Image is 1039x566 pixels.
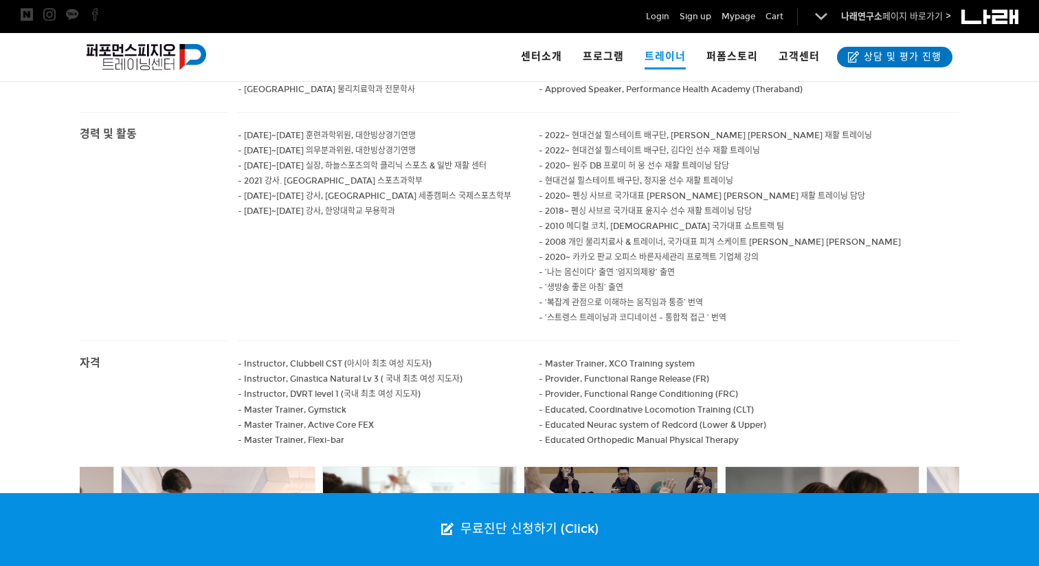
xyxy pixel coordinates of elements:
[238,191,511,201] span: - [DATE]~[DATE] 강사, [GEOGRAPHIC_DATA] 세종캠퍼스 국제스포츠학부
[238,435,344,445] span: - Master Trainer, Flexi-bar
[539,420,766,430] span: - Educated Neurac system of Redcord (Lower & Upper)
[238,374,462,384] span: - Instructor, Ginastica Natural Lv 3 ( 국내 최초 여성 지도자)
[646,10,669,23] a: Login
[238,420,374,430] span: - Master Trainer, Active Core FEX
[539,268,675,277] span: - ‘나는 몸신이다’ 출연 ‘엄지의제왕’ 출연
[80,127,137,140] span: 경력 및 활동
[539,161,729,171] span: - 2020~ 원주 DB 프로미 허 웅 선수 재활 트레이닝 담당
[238,389,421,399] span: - Instructor, DVRT level 1 (국내 최초 여성 지도자)
[583,50,624,63] span: 프로그램
[539,298,703,307] span: - ‘복잡계 관점으로 이해하는 움직임과 통증’ 번역
[539,176,733,186] span: - 현대건설 힐스테이트 배구단, 정지윤 선수 재활 트레이닝
[539,191,865,201] span: - 2020~ 펜싱 사브르 국가대표 [PERSON_NAME] [PERSON_NAME] 재활 트레이닝 담당
[80,356,100,369] span: 자격
[539,221,784,231] span: - 2010 메디컬 코치, [DEMOGRAPHIC_DATA] 국가대표 쇼트트랙 팀
[706,50,758,63] span: 퍼폼스토리
[238,161,487,171] span: - [DATE]~[DATE] 실장, 하늘스포츠의학 클리닉 스포츠 & 일반 재활 센터
[238,85,415,94] span: - [GEOGRAPHIC_DATA] 물리치료학과 전문학사
[238,359,432,369] span: - Instructor, Clubbell CST (아시아 최초 여성 지도자)
[539,389,738,399] span: - Provider, Functional Range Conditioning (FRC)
[539,131,872,140] span: - 2022~ 현대건설 힐스테이트 배구단, [PERSON_NAME] [PERSON_NAME] 재활 트레이닝
[837,47,952,67] a: 상담 및 평가 진행
[539,237,901,247] span: - 2008 개인 물리치료사 & 트레이너, 국가대표 피겨 스케이트 [PERSON_NAME] [PERSON_NAME]
[238,146,416,155] span: - [DATE]~[DATE] 의무분과위원, 대한빙상경기연맹
[572,33,634,81] a: 프로그램
[779,50,820,63] span: 고객센터
[539,359,695,369] span: - Master Trainer, XCO Training system
[539,206,752,216] span: - 2018~ 펜싱 사브르 국가대표 윤지수 선수 재활 트레이닝 담당
[539,146,760,155] span: - 2022~ 현대건설 힐스테이트 배구단, 김다인 선수 재활 트레이닝
[860,50,941,64] span: 상담 및 평가 진행
[539,435,739,445] span: - Educated Orthopedic Manual Physical Therapy
[766,10,783,23] a: Cart
[768,33,830,81] a: 고객센터
[539,85,803,94] span: - Approved Speaker, Performance Health Academy (Theraband)
[634,33,696,81] a: 트레이너
[680,10,711,23] a: Sign up
[238,405,346,415] span: - Master Trainer, Gymstick
[539,283,623,292] span: - ‘생방송 좋은 아침’ 출연
[539,313,726,323] span: - ‘스트렝스 트레이닝과 코디네이션 - 통합적 접근 ‘ 번역
[521,50,562,63] span: 센터소개
[427,493,612,566] a: 무료진단 신청하기 (Click)
[841,11,951,22] a: 나래연구소페이지 바로가기 >
[238,176,423,186] span: - 2021 강사. [GEOGRAPHIC_DATA] 스포츠과학부
[645,45,686,69] span: 트레이너
[238,206,395,216] span: - [DATE]~[DATE] 강사, 한양대학교 무용학과
[722,10,755,23] a: Mypage
[539,405,754,415] span: - Educated, Coordinative Locomotion Training (CLT)
[511,33,572,81] a: 센터소개
[539,374,709,384] span: - Provider, Functional Range Release (FR)
[696,33,768,81] a: 퍼폼스토리
[539,252,759,262] span: - 2020~ 카카오 판교 오피스 바른자세관리 프로젝트 기업체 강의
[238,131,416,140] span: - [DATE]~[DATE] 훈련과학위원, 대한빙상경기연맹
[841,11,882,22] strong: 나래연구소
